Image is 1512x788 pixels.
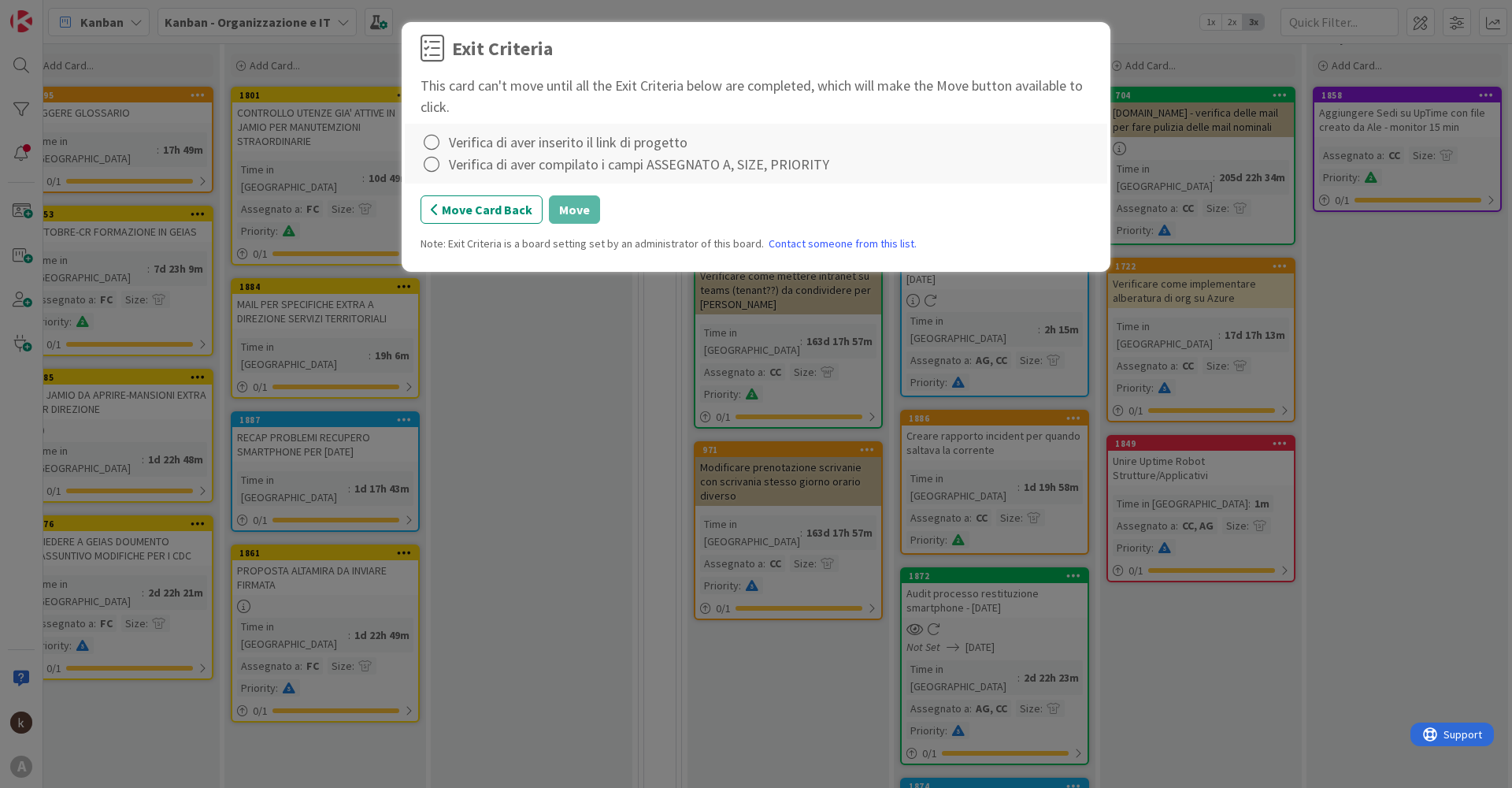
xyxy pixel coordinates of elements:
button: Move Card Back [421,195,543,224]
div: Verifica di aver compilato i campi ASSEGNATO A, SIZE, PRIORITY [449,154,829,175]
div: Exit Criteria [452,35,553,63]
div: This card can't move until all the Exit Criteria below are completed, which will make the Move bu... [421,75,1091,117]
div: Note: Exit Criteria is a board setting set by an administrator of this board. [421,236,1091,252]
button: Move [549,195,600,224]
span: Support [33,2,72,21]
a: Contact someone from this list. [769,236,917,252]
div: Verifica di aver inserito il link di progetto [449,132,687,153]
